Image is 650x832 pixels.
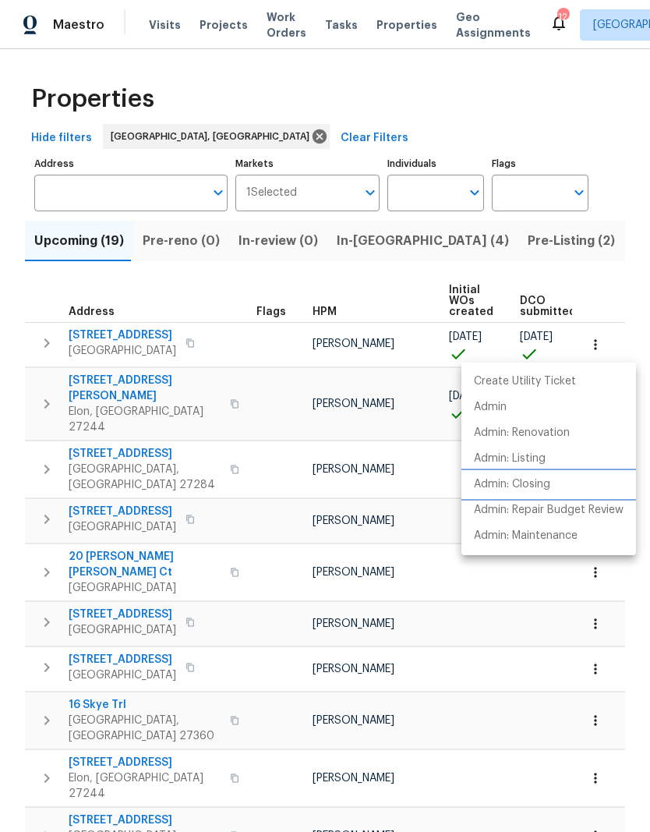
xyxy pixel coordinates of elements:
p: Admin: Closing [474,476,550,493]
p: Admin: Repair Budget Review [474,502,624,519]
p: Create Utility Ticket [474,374,576,390]
p: Admin: Renovation [474,425,570,441]
p: Admin: Listing [474,451,546,467]
p: Admin: Maintenance [474,528,578,544]
p: Admin [474,399,507,416]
